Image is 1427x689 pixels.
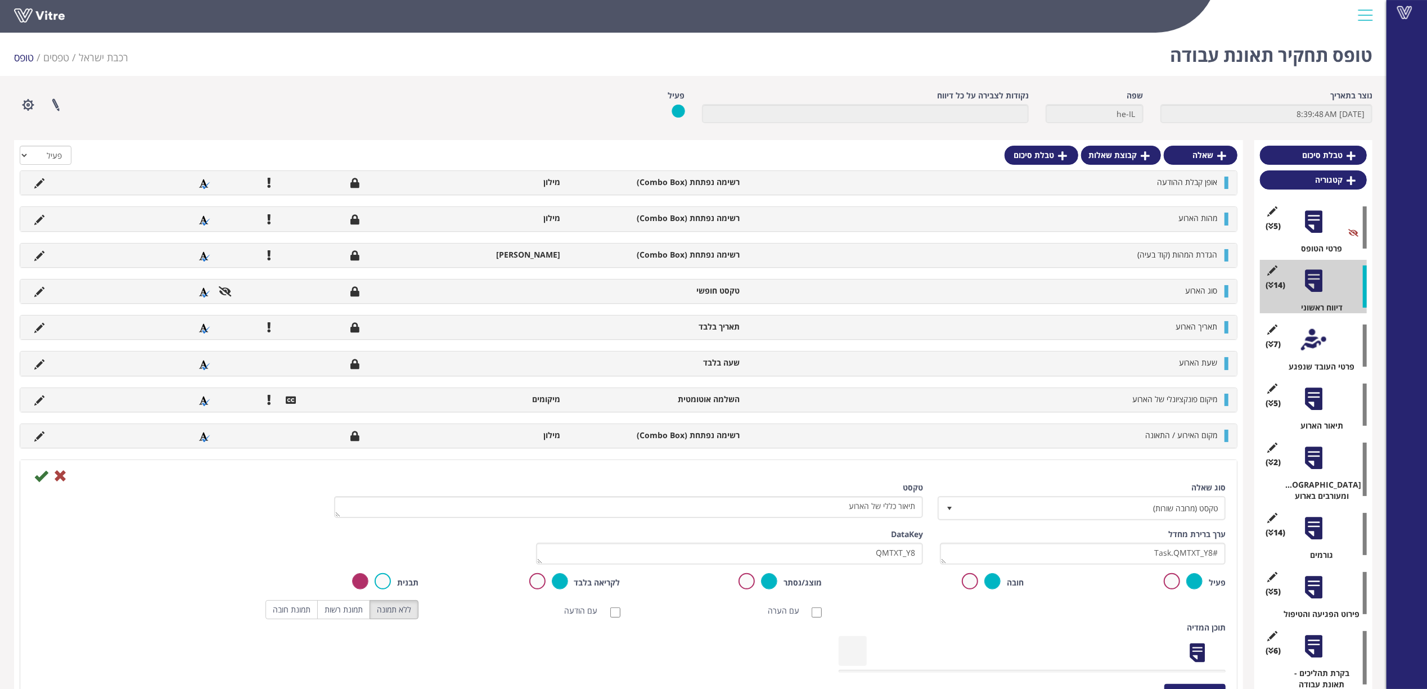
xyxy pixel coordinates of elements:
label: סוג שאלה [1191,482,1226,493]
img: yes [672,104,685,118]
span: (14 ) [1266,527,1285,538]
div: פרטי הטופס [1268,243,1367,254]
li: השלמה אוטומטית [566,394,745,405]
span: select [939,498,960,518]
a: שאלה [1164,146,1237,165]
span: (14 ) [1266,280,1285,291]
a: קטגוריה [1260,170,1367,190]
label: מוצג/נסתר [784,577,822,588]
a: טפסים [43,51,69,64]
textarea: #Task.QMTXT_Y8 [940,543,1226,565]
li: טקסט חופשי [566,285,745,296]
input: עם הערה [812,607,822,618]
div: [DEMOGRAPHIC_DATA] ומעורבים בארוע [1268,479,1367,502]
li: [PERSON_NAME] [387,249,566,260]
span: (5 ) [1266,398,1281,409]
li: רשימה נפתחת (Combo Box) [566,177,745,188]
label: פעיל [1209,577,1226,588]
label: נוצר בתאריך [1330,90,1372,101]
textarea: QMTXT_Y8 [536,543,923,565]
span: (5 ) [1266,586,1281,597]
span: הגדרת המהות (קוד בעיה) [1137,249,1217,260]
span: מקום האירוע / התאונה [1145,430,1217,440]
li: מילון [387,430,566,441]
span: מהות הארוע [1178,213,1217,223]
span: מיקום פונקציונלי של הארוע [1132,394,1217,404]
div: פרטי העובד שנפגע [1268,361,1367,372]
span: (7 ) [1266,339,1281,350]
span: (6 ) [1266,645,1281,656]
label: לקריאה בלבד [574,577,620,588]
li: מילון [387,213,566,224]
a: טבלת סיכום [1005,146,1078,165]
textarea: תיאור כללי של הארוע [334,496,923,518]
span: 335 [79,51,128,64]
label: נקודות לצבירה על כל דיווח [937,90,1029,101]
li: מילון [387,177,566,188]
label: עם הודעה [565,605,609,616]
span: סוג הארוע [1185,285,1217,296]
li: תאריך בלבד [566,321,745,332]
span: שעת הארוע [1179,357,1217,368]
a: טבלת סיכום [1260,146,1367,165]
li: רשימה נפתחת (Combo Box) [566,430,745,441]
label: תבנית [397,577,418,588]
h1: טופס תחקיר תאונת עבודה [1170,28,1372,76]
li: מיקומים [387,394,566,405]
li: רשימה נפתחת (Combo Box) [566,249,745,260]
span: (5 ) [1266,220,1281,232]
label: עם הערה [768,605,811,616]
label: ערך ברירת מחדל [1168,529,1226,540]
li: שעה בלבד [566,357,745,368]
div: תיאור הארוע [1268,420,1367,431]
span: אופן קבלת ההודעה [1157,177,1217,187]
span: תאריך הארוע [1176,321,1217,332]
a: קבוצת שאלות [1081,146,1161,165]
label: חובה [1007,577,1024,588]
input: עם הודעה [610,607,620,618]
span: טקסט (מרובה שורות) [959,498,1225,518]
div: גורמים [1268,550,1367,561]
label: ללא תמונה [370,600,418,619]
label: תוכן המדיה [1187,622,1226,633]
li: טופס [14,51,43,65]
label: שפה [1127,90,1144,101]
li: רשימה נפתחת (Combo Box) [566,213,745,224]
div: פירוט הפגיעה והטיפול [1268,609,1367,620]
label: DataKey [891,529,923,540]
label: תמונת חובה [265,600,318,619]
div: דיווח ראשוני [1268,302,1367,313]
label: טקסט [903,482,923,493]
label: תמונת רשות [317,600,370,619]
span: (2 ) [1266,457,1281,468]
label: פעיל [668,90,685,101]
